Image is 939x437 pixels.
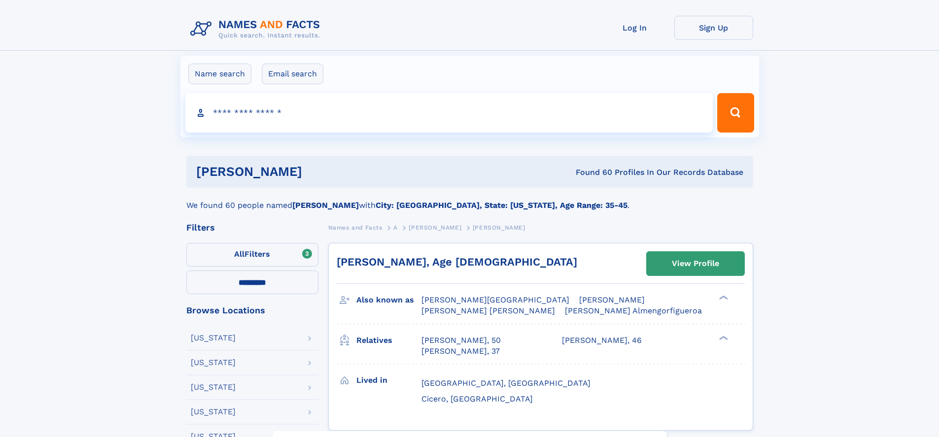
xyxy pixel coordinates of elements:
[186,243,318,267] label: Filters
[356,372,421,389] h3: Lived in
[421,346,500,357] a: [PERSON_NAME], 37
[595,16,674,40] a: Log In
[356,292,421,308] h3: Also known as
[647,252,744,275] a: View Profile
[717,295,729,301] div: ❯
[439,167,743,178] div: Found 60 Profiles In Our Records Database
[292,201,359,210] b: [PERSON_NAME]
[393,224,398,231] span: A
[672,252,719,275] div: View Profile
[337,256,577,268] a: [PERSON_NAME], Age [DEMOGRAPHIC_DATA]
[328,221,383,234] a: Names and Facts
[191,334,236,342] div: [US_STATE]
[421,306,555,315] span: [PERSON_NAME] [PERSON_NAME]
[196,166,439,178] h1: [PERSON_NAME]
[191,408,236,416] div: [US_STATE]
[421,378,591,388] span: [GEOGRAPHIC_DATA], [GEOGRAPHIC_DATA]
[186,306,318,315] div: Browse Locations
[186,188,753,211] div: We found 60 people named with .
[186,16,328,42] img: Logo Names and Facts
[393,221,398,234] a: A
[717,335,729,341] div: ❯
[421,295,569,304] span: [PERSON_NAME][GEOGRAPHIC_DATA]
[376,201,627,210] b: City: [GEOGRAPHIC_DATA], State: [US_STATE], Age Range: 35-45
[473,224,525,231] span: [PERSON_NAME]
[562,335,642,346] a: [PERSON_NAME], 46
[186,223,318,232] div: Filters
[717,93,754,133] button: Search Button
[185,93,713,133] input: search input
[409,221,461,234] a: [PERSON_NAME]
[421,335,501,346] a: [PERSON_NAME], 50
[579,295,645,304] span: [PERSON_NAME]
[421,394,533,403] span: Cicero, [GEOGRAPHIC_DATA]
[191,383,236,391] div: [US_STATE]
[188,64,251,84] label: Name search
[191,359,236,367] div: [US_STATE]
[565,306,702,315] span: [PERSON_NAME] Almengorfigueroa
[262,64,323,84] label: Email search
[356,332,421,349] h3: Relatives
[234,249,244,259] span: All
[409,224,461,231] span: [PERSON_NAME]
[674,16,753,40] a: Sign Up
